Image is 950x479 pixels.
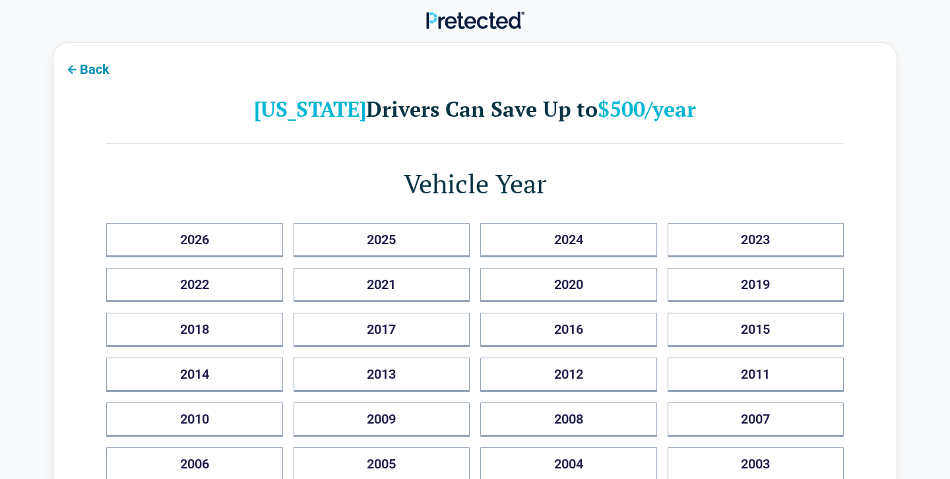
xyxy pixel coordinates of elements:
button: 2007 [668,402,844,437]
button: 2023 [668,223,844,257]
button: 2016 [480,313,657,347]
button: 2018 [106,313,283,347]
button: 2025 [294,223,470,257]
button: 2024 [480,223,657,257]
button: 2014 [106,358,283,392]
button: 2008 [480,402,657,437]
button: 2022 [106,268,283,302]
button: 2019 [668,268,844,302]
b: [US_STATE] [254,95,366,123]
button: 2011 [668,358,844,392]
button: 2020 [480,268,657,302]
h1: Vehicle Year [106,165,844,202]
button: 2013 [294,358,470,392]
h2: Drivers Can Save Up to [106,96,844,122]
button: 2026 [106,223,283,257]
button: 2009 [294,402,470,437]
button: 2010 [106,402,283,437]
button: 2015 [668,313,844,347]
button: 2012 [480,358,657,392]
button: Back [53,53,120,83]
b: $500/year [598,95,696,123]
button: 2021 [294,268,470,302]
button: 2017 [294,313,470,347]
